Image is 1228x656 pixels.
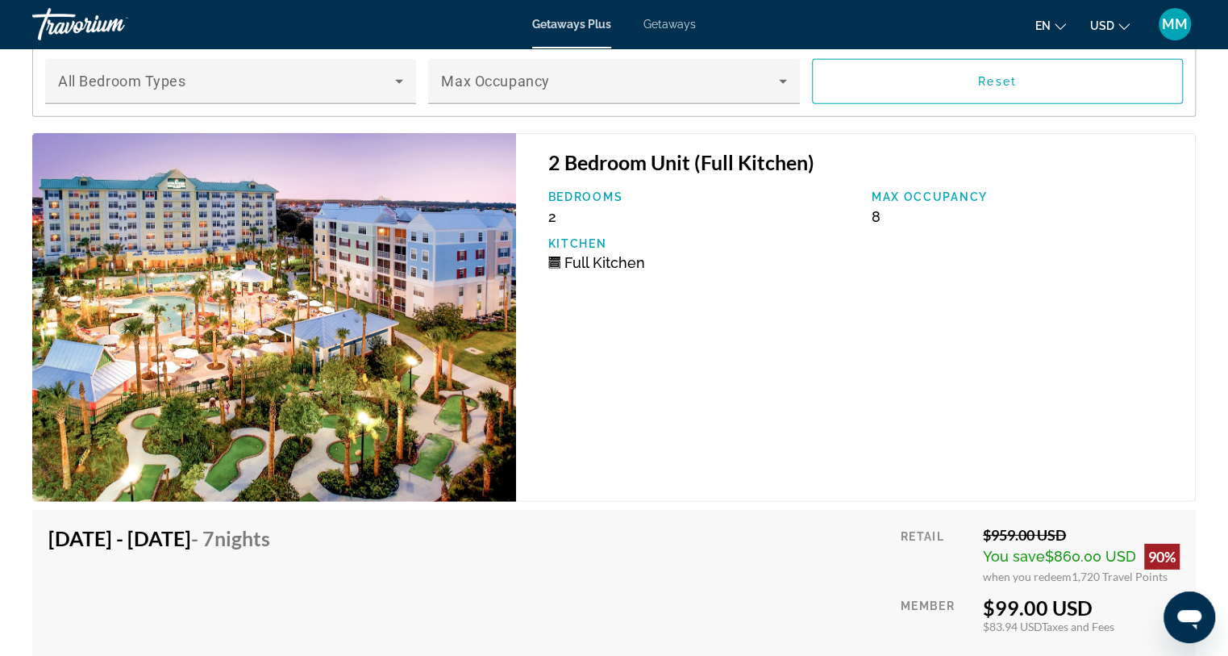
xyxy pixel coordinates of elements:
span: Full Kitchen [564,254,645,271]
span: Taxes and Fees [1042,620,1114,633]
div: $959.00 USD [983,526,1180,544]
span: All Bedroom Types [58,73,186,90]
p: Max Occupancy [872,190,1179,203]
button: Change language [1035,14,1066,37]
div: Keywords by Traffic [178,95,272,106]
p: Kitchen [548,237,855,250]
div: Domain: [DOMAIN_NAME] [42,42,177,55]
div: Domain Overview [61,95,144,106]
span: USD [1090,19,1114,32]
span: $860.00 USD [1045,548,1136,565]
button: User Menu [1154,7,1196,41]
span: 1,720 Travel Points [1072,570,1168,583]
img: tab_keywords_by_traffic_grey.svg [160,94,173,107]
span: MM [1162,16,1188,32]
span: Reset [978,75,1017,88]
iframe: Button to launch messaging window [1163,591,1215,643]
span: when you redeem [983,570,1072,583]
span: Nights [214,526,270,550]
img: tab_domain_overview_orange.svg [44,94,56,107]
p: Bedrooms [548,190,855,203]
span: - 7 [191,526,270,550]
img: CL1IE01X.jpg [32,133,516,502]
span: 8 [872,208,880,225]
img: website_grey.svg [26,42,39,55]
h4: [DATE] - [DATE] [48,526,270,550]
div: v 4.0.25 [45,26,79,39]
div: $83.94 USD [983,620,1180,633]
div: Retail [901,526,971,583]
div: 90% [1144,544,1180,570]
a: Travorium [32,3,194,45]
div: $99.00 USD [983,595,1180,620]
a: Getaways Plus [532,18,611,31]
span: 2 [548,208,556,225]
img: logo_orange.svg [26,26,39,39]
span: en [1035,19,1051,32]
span: Max Occupancy [441,73,549,90]
button: Change currency [1090,14,1130,37]
h3: 2 Bedroom Unit (Full Kitchen) [548,150,1179,174]
button: Reset [812,59,1183,104]
span: You save [983,548,1045,565]
a: Getaways [643,18,696,31]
